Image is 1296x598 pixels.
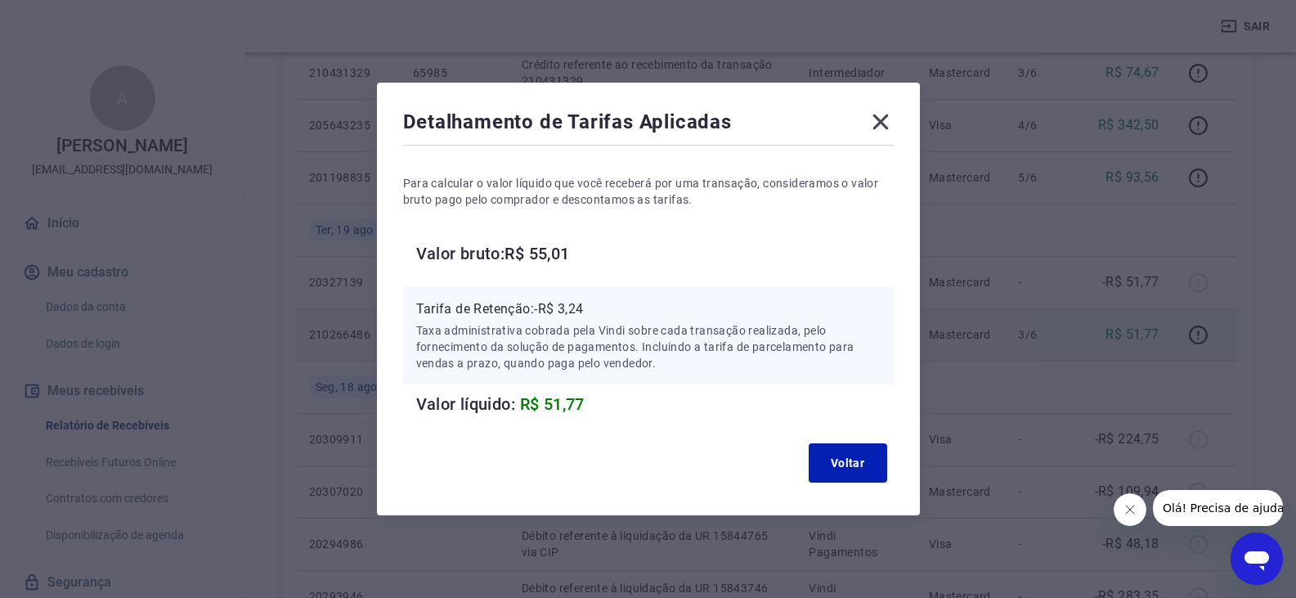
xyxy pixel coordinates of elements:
[1153,490,1283,526] iframe: Mensagem da empresa
[416,391,894,417] h6: Valor líquido:
[416,241,894,267] h6: Valor bruto: R$ 55,01
[416,322,881,371] p: Taxa administrativa cobrada pela Vindi sobre cada transação realizada, pelo fornecimento da soluç...
[1231,533,1283,585] iframe: Botão para abrir a janela de mensagens
[403,175,894,208] p: Para calcular o valor líquido que você receberá por uma transação, consideramos o valor bruto pag...
[10,11,137,25] span: Olá! Precisa de ajuda?
[520,394,585,414] span: R$ 51,77
[1114,493,1146,526] iframe: Fechar mensagem
[403,109,894,142] div: Detalhamento de Tarifas Aplicadas
[416,299,881,319] p: Tarifa de Retenção: -R$ 3,24
[809,443,887,483] button: Voltar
